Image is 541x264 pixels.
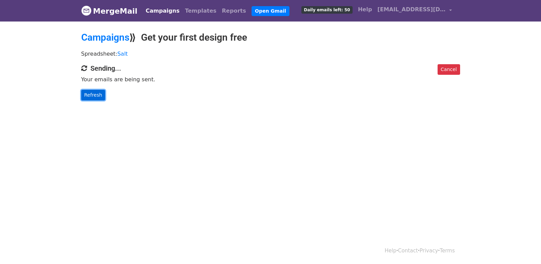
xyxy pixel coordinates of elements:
a: Refresh [81,90,105,100]
a: Daily emails left: 50 [299,3,355,16]
a: Cancel [438,64,460,75]
a: Help [385,248,396,254]
a: Privacy [419,248,438,254]
a: Campaigns [81,32,129,43]
a: Help [355,3,375,16]
iframe: Chat Widget [507,231,541,264]
a: Salt [117,51,128,57]
span: Daily emails left: 50 [301,6,352,14]
h4: Sending... [81,64,460,72]
img: MergeMail logo [81,5,91,16]
a: [EMAIL_ADDRESS][DOMAIN_NAME] [375,3,455,19]
a: Campaigns [143,4,182,18]
p: Your emails are being sent. [81,76,460,83]
a: Contact [398,248,418,254]
a: Open Gmail [252,6,289,16]
span: [EMAIL_ADDRESS][DOMAIN_NAME] [378,5,446,14]
a: Templates [182,4,219,18]
p: Spreadsheet: [81,50,460,57]
a: Reports [219,4,249,18]
a: MergeMail [81,4,138,18]
a: Terms [440,248,455,254]
h2: ⟫ Get your first design free [81,32,460,43]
